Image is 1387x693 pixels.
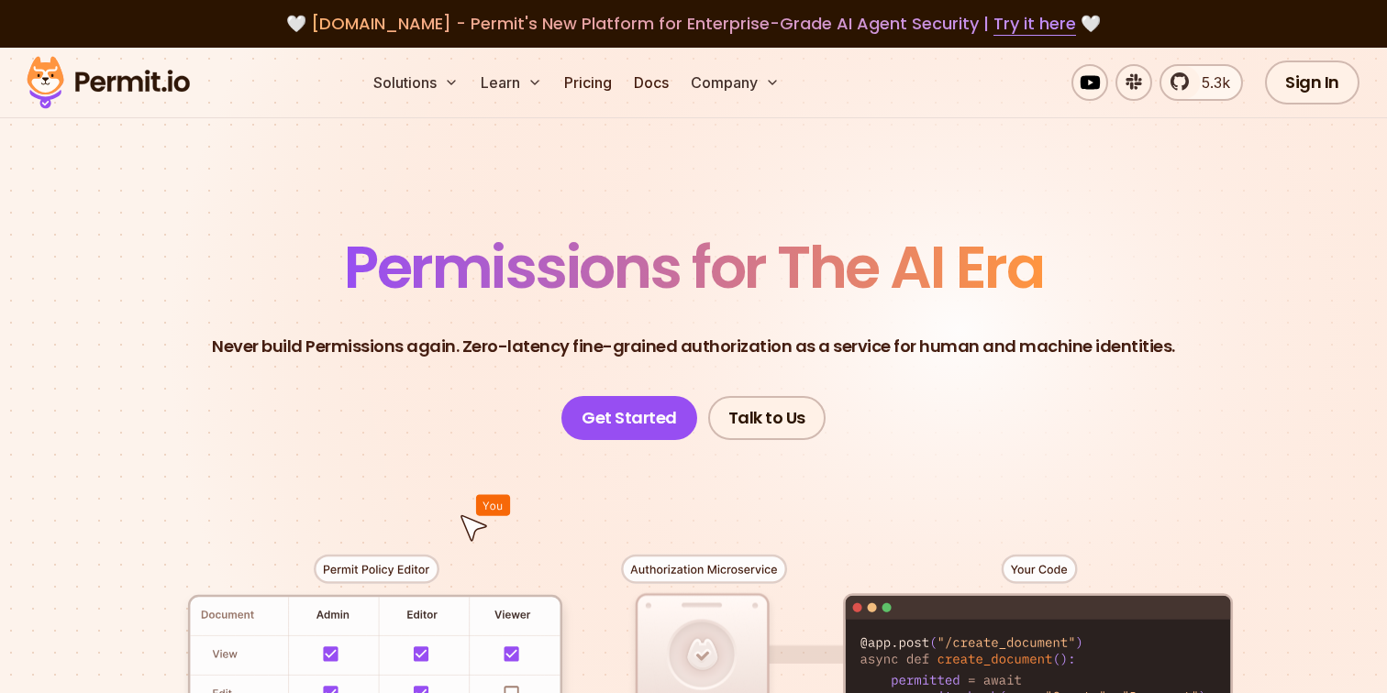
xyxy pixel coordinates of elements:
span: Permissions for The AI Era [344,226,1043,308]
img: Permit logo [18,51,198,114]
a: 5.3k [1160,64,1243,101]
a: Docs [627,64,676,101]
span: 5.3k [1191,71,1230,93]
button: Learn [473,64,549,101]
a: Talk to Us [708,396,826,440]
div: 🤍 🤍 [44,11,1343,37]
a: Get Started [561,396,697,440]
a: Try it here [993,12,1076,36]
p: Never build Permissions again. Zero-latency fine-grained authorization as a service for human and... [212,334,1175,359]
button: Company [683,64,787,101]
a: Sign In [1265,60,1359,104]
a: Pricing [557,64,619,101]
button: Solutions [366,64,466,101]
span: [DOMAIN_NAME] - Permit's New Platform for Enterprise-Grade AI Agent Security | [311,12,1076,35]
